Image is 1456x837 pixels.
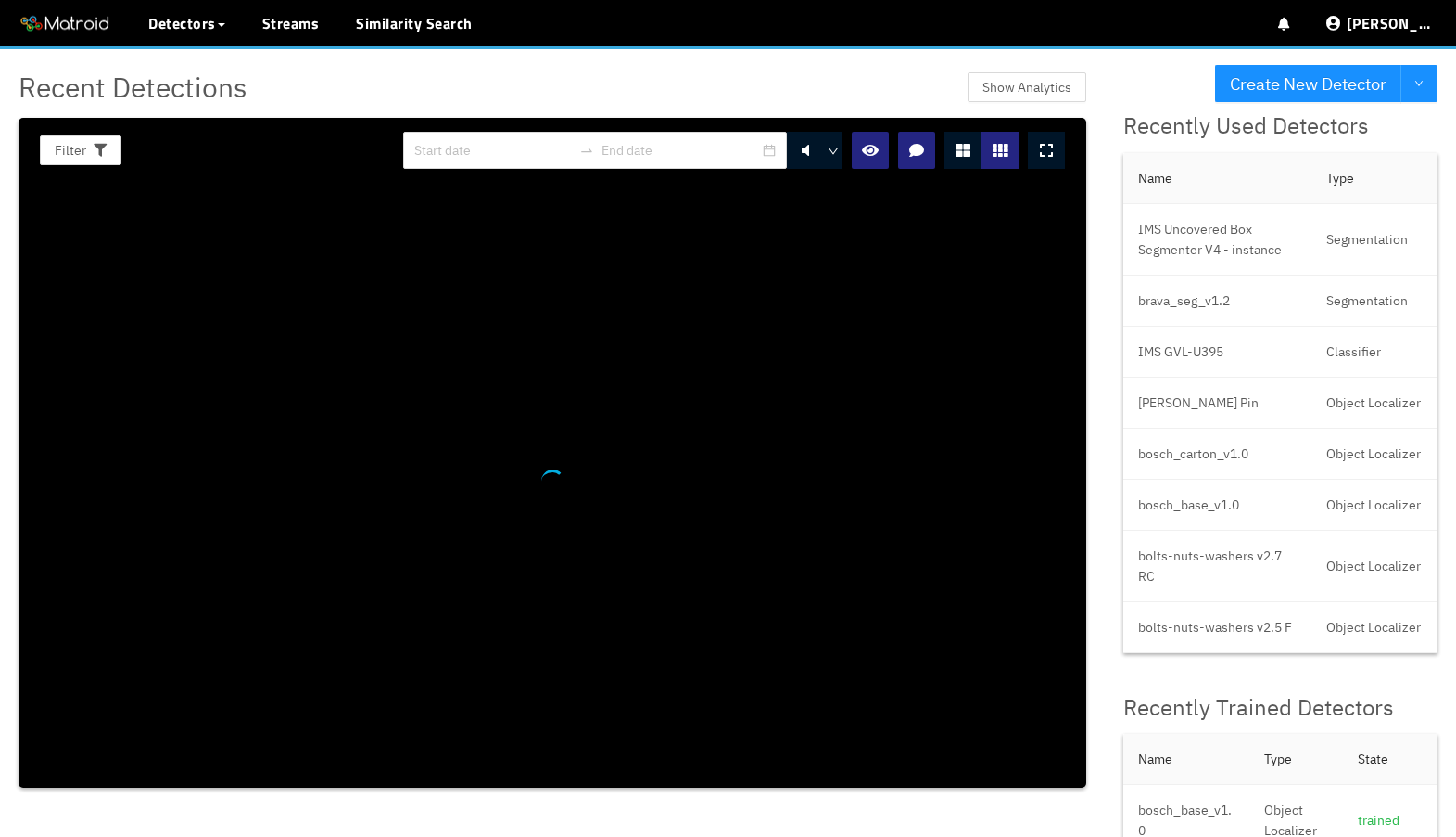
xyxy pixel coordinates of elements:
[968,72,1086,102] button: Show Analytics
[1123,480,1311,531] td: bosch_base_v1.0
[1123,109,1437,144] div: Recently Used Detectors
[1311,480,1437,531] td: Object Localizer
[1311,204,1437,276] td: Segmentation
[1311,378,1437,429] td: Object Localizer
[1311,153,1437,204] th: Type
[1311,327,1437,378] td: Classifier
[356,12,473,34] a: Similarity Search
[1123,602,1311,653] td: bolts-nuts-washers v2.5 F
[1343,734,1437,785] th: State
[1230,71,1386,97] span: Create New Detector
[601,140,759,161] input: End date
[55,140,86,161] span: Filter
[1215,65,1401,102] button: Create New Detector
[1400,65,1437,102] button: down
[19,10,111,38] img: Matroid logo
[1311,276,1437,327] td: Segmentation
[1123,378,1311,429] td: [PERSON_NAME] Pin
[414,140,572,161] input: Start date
[1311,602,1437,653] td: Object Localizer
[1123,429,1311,480] td: bosch_carton_v1.0
[1123,531,1311,602] td: bolts-nuts-washers v2.7 RC
[262,12,320,34] a: Streams
[1414,79,1424,90] span: down
[19,65,247,109] span: Recent Detections
[828,146,839,157] span: down
[1311,429,1437,480] td: Object Localizer
[579,143,594,158] span: to
[1123,690,1437,726] div: Recently Trained Detectors
[1123,276,1311,327] td: brava_seg_v1.2
[579,143,594,158] span: swap-right
[148,12,216,34] span: Detectors
[1123,204,1311,276] td: IMS Uncovered Box Segmenter V4 - instance
[1123,153,1311,204] th: Name
[1123,327,1311,378] td: IMS GVL-U395
[1249,734,1344,785] th: Type
[1311,531,1437,602] td: Object Localizer
[1358,810,1423,831] div: trained
[982,77,1071,97] span: Show Analytics
[40,135,121,165] button: Filter
[1123,734,1249,785] th: Name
